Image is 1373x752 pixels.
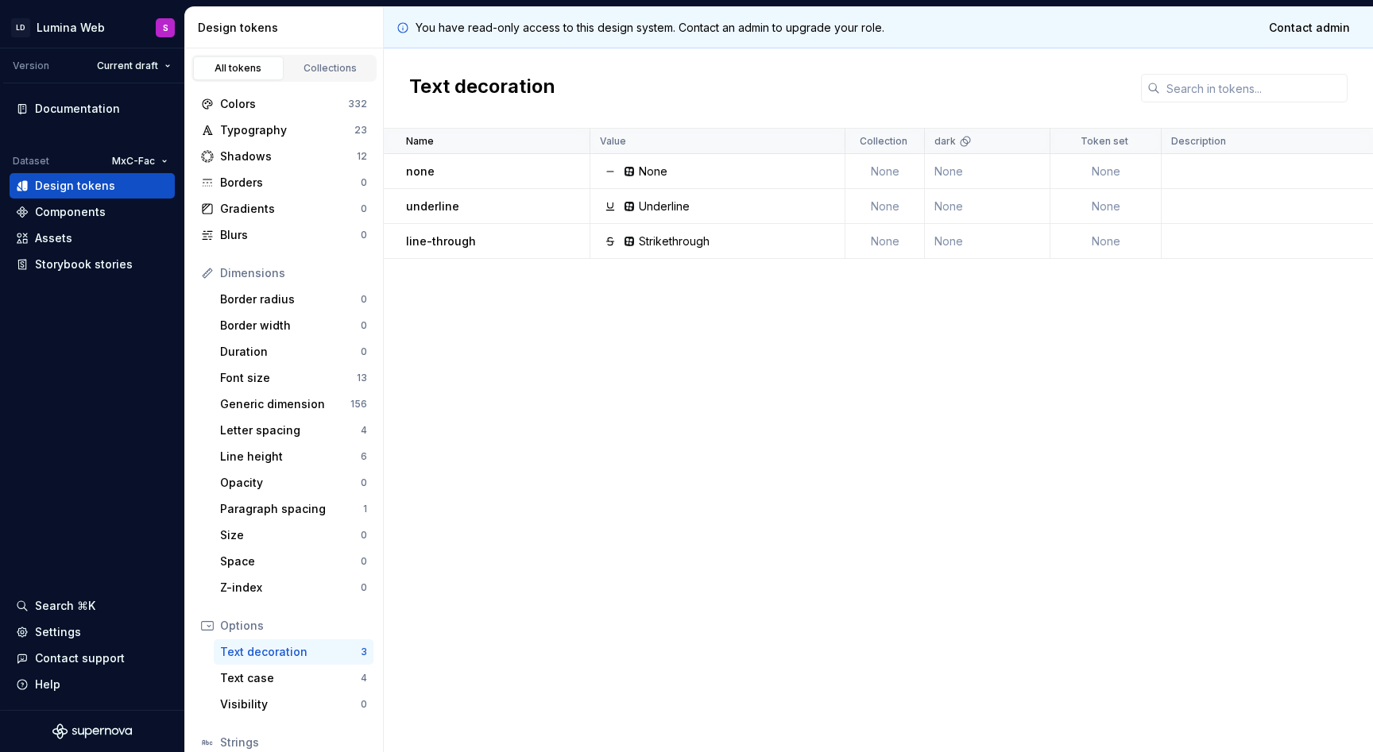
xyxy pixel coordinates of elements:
[35,204,106,220] div: Components
[639,233,710,249] div: Strikethrough
[220,148,357,164] div: Shadows
[361,202,367,215] div: 0
[220,265,367,281] div: Dimensions
[1050,154,1162,189] td: None
[220,291,361,307] div: Border radius
[13,60,49,72] div: Version
[925,189,1050,224] td: None
[220,475,361,491] div: Opacity
[195,118,373,143] a: Typography23
[357,372,367,384] div: 13
[361,529,367,542] div: 0
[10,252,175,277] a: Storybook stories
[845,224,925,259] td: None
[163,21,168,34] div: S
[10,593,175,619] button: Search ⌘K
[357,150,367,163] div: 12
[845,154,925,189] td: None
[361,229,367,241] div: 0
[361,646,367,658] div: 3
[348,98,367,110] div: 332
[1050,189,1162,224] td: None
[35,256,133,272] div: Storybook stories
[35,624,81,640] div: Settings
[35,178,115,194] div: Design tokens
[925,224,1050,259] td: None
[361,293,367,306] div: 0
[214,391,373,417] a: Generic dimension156
[406,135,434,148] p: Name
[220,735,367,750] div: Strings
[1171,135,1226,148] p: Description
[600,135,626,148] p: Value
[860,135,907,148] p: Collection
[52,723,132,739] svg: Supernova Logo
[361,476,367,489] div: 0
[214,692,373,717] a: Visibility0
[639,199,690,214] div: Underline
[354,124,367,137] div: 23
[925,154,1050,189] td: None
[214,496,373,522] a: Paragraph spacing1
[220,370,357,386] div: Font size
[361,345,367,358] div: 0
[3,10,181,44] button: LDLumina WebS
[220,122,354,138] div: Typography
[361,176,367,189] div: 0
[1259,13,1360,42] a: Contact admin
[934,135,956,148] p: dark
[35,230,72,246] div: Assets
[406,233,476,249] p: line-through
[220,618,367,634] div: Options
[409,74,555,102] h2: Text decoration
[361,581,367,594] div: 0
[214,339,373,364] a: Duration0
[37,20,105,36] div: Lumina Web
[35,677,60,692] div: Help
[361,672,367,685] div: 4
[214,470,373,496] a: Opacity0
[13,155,49,168] div: Dataset
[10,226,175,251] a: Assets
[220,318,361,334] div: Border width
[198,20,377,36] div: Design tokens
[214,418,373,443] a: Letter spacing4
[350,398,367,411] div: 156
[220,553,361,569] div: Space
[220,501,363,517] div: Paragraph spacing
[214,575,373,600] a: Z-index0
[1160,74,1348,102] input: Search in tokens...
[220,696,361,712] div: Visibility
[220,449,361,465] div: Line height
[220,201,361,217] div: Gradients
[220,96,348,112] div: Colors
[214,365,373,391] a: Font size13
[214,444,373,469] a: Line height6
[214,665,373,691] a: Text case4
[10,96,175,121] a: Documentation
[105,150,175,172] button: MxC-Fac
[199,62,278,75] div: All tokens
[10,199,175,225] a: Components
[220,527,361,543] div: Size
[361,424,367,437] div: 4
[195,222,373,248] a: Blurs0
[97,60,158,72] span: Current draft
[220,344,361,360] div: Duration
[845,189,925,224] td: None
[214,523,373,548] a: Size0
[35,101,120,117] div: Documentation
[220,422,361,438] div: Letter spacing
[220,580,361,596] div: Z-index
[112,155,155,168] span: MxC-Fac
[220,670,361,686] div: Text case
[10,619,175,645] a: Settings
[11,18,30,37] div: LD
[35,650,125,666] div: Contact support
[195,196,373,222] a: Gradients0
[90,55,178,77] button: Current draft
[1269,20,1350,36] span: Contact admin
[1081,135,1128,148] p: Token set
[10,672,175,697] button: Help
